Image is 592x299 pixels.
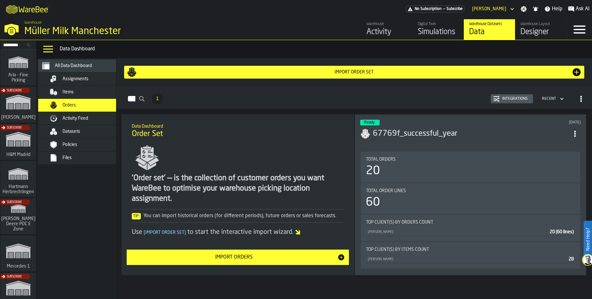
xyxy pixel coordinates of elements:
div: You can import historical orders (for different periods), future orders or sales forecasts. [132,212,344,220]
span: Order Set [132,129,163,139]
h2: Sub Title [132,123,344,129]
div: Menu Subscription [406,5,464,13]
a: link-to-/wh/i/48cbecf7-1ea2-4bc9-a439-03d5b66e1a58/simulations [0,49,36,87]
button: button-Import Order Set [124,66,584,79]
div: Use to start the interactive import wizard. [132,228,344,237]
span: [ [144,230,145,235]
a: link-to-/wh/i/b09612b5-e9f1-4a3a-b0a4-784729d61419/simulations [412,19,464,40]
div: [PERSON_NAME] [367,257,566,261]
div: Title [366,188,575,193]
a: link-to-/wh/i/9d85c013-26f4-4c06-9c7d-6d35b33af13a/simulations [0,198,36,235]
span: Tip: [132,213,141,219]
span: Ask AI [576,5,589,13]
a: link-to-/wh/i/b09612b5-e9f1-4a3a-b0a4-784729d61419/feed/ [361,19,412,40]
span: No Subscription [415,7,442,11]
h2: button-Orders [116,86,592,109]
li: menu Items [38,86,128,99]
section: card-SimulationDashboardCard [360,150,581,270]
span: Mercedes 1 [5,264,31,269]
div: Warehouse Layout [520,22,561,26]
div: Title [366,157,575,162]
div: 'Order set' — is the collection of customer orders you want WareBee to optimise your warehouse pi... [132,173,344,204]
div: stat-Total Order Lines [361,183,580,214]
label: Need Help? [584,221,591,257]
div: 60 [366,196,380,209]
span: Files [63,155,72,160]
div: Title [366,220,575,225]
div: Warehouse Datasets [469,22,510,26]
h3: 67769f_successful_year [373,129,569,139]
div: 20 [366,165,380,177]
div: ButtonLoadMore-Load More-Prev-First-Last [150,94,165,104]
div: DropdownMenuValue-4 [539,95,565,103]
button: button-Integrations [491,94,533,103]
span: — [443,7,445,11]
div: Title [366,247,575,252]
div: Designer [520,27,561,37]
span: Items [63,90,74,95]
label: button-toggle-Help [542,5,565,13]
a: link-to-/wh/i/b09612b5-e9f1-4a3a-b0a4-784729d61419/data [464,19,515,40]
li: menu Files [38,151,128,165]
label: button-toggle-Settings [518,6,529,12]
span: Hartmann Herbrechtingen [1,184,35,194]
a: link-to-/wh/i/0438fb8c-4a97-4a5b-bcc6-2889b6922db0/simulations [0,124,36,161]
div: Simulations [418,27,459,37]
span: Ready [364,121,375,124]
li: menu Policies [38,138,128,151]
a: link-to-/wh/i/f0a6b354-7883-413a-84ff-a65eb9c31f03/simulations [0,161,36,198]
span: 20 (60 lines) [550,230,574,234]
a: link-to-/wh/i/1653e8cc-126b-480f-9c47-e01e76aa4a88/simulations [0,87,36,124]
span: Subscribe [7,275,22,278]
a: link-to-/wh/i/b09612b5-e9f1-4a3a-b0a4-784729d61419/designer [515,19,566,40]
span: Subscribe [7,126,22,130]
span: Subscribe [446,7,463,11]
a: link-to-/wh/i/b09612b5-e9f1-4a3a-b0a4-784729d61419/pricing/ [406,5,464,13]
div: Warehouse [367,22,407,26]
div: Müller Milk Manchester [24,26,198,37]
span: Top client(s) by Orders count [366,220,433,225]
div: Import Order Set [137,70,571,75]
div: [PERSON_NAME] [367,230,547,234]
div: Activity [367,27,407,37]
li: menu Datasets [38,125,128,138]
div: DropdownMenuValue-Pavle Vasic [472,6,506,12]
span: Help [552,5,562,13]
span: Warehouse [24,21,42,25]
span: Datasets [63,129,80,134]
li: menu Activity Feed [38,112,128,125]
div: stat-Top client(s) by Items count [361,242,580,269]
span: Orders [63,103,76,108]
span: ] [184,230,186,235]
div: DropdownMenuValue-4 [542,97,556,101]
li: menu Assignments [38,73,128,86]
span: 28 [569,257,574,261]
li: menu All Data Dashboard [38,59,128,73]
div: status-3 2 [360,120,380,125]
span: Subscribe [7,201,22,204]
label: button-toggle-Data Menu [39,43,57,56]
button: button-Import Orders [127,250,349,265]
span: Total Order Lines [366,188,406,193]
div: DropdownMenuValue-Pavle Vasic [469,5,515,13]
div: Digital Twin [418,22,459,26]
span: Total Orders [366,157,396,162]
label: button-toggle-Menu [567,19,592,40]
span: Import Order Set [142,230,187,235]
div: Integrations [500,97,530,101]
div: stat-Total Orders [361,152,580,183]
div: Data [469,27,510,37]
li: menu Orders [38,99,128,112]
div: Data Dashboard [60,45,589,53]
div: stat-Top client(s) by Orders count [361,215,580,241]
label: button-toggle-Notifications [530,6,541,12]
span: Assignments [63,76,89,81]
div: ItemListCard- [122,114,354,275]
span: Top client(s) by Items count [366,247,429,252]
span: Activity Feed [63,116,88,121]
span: Arla - Fine Picking [3,73,34,83]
